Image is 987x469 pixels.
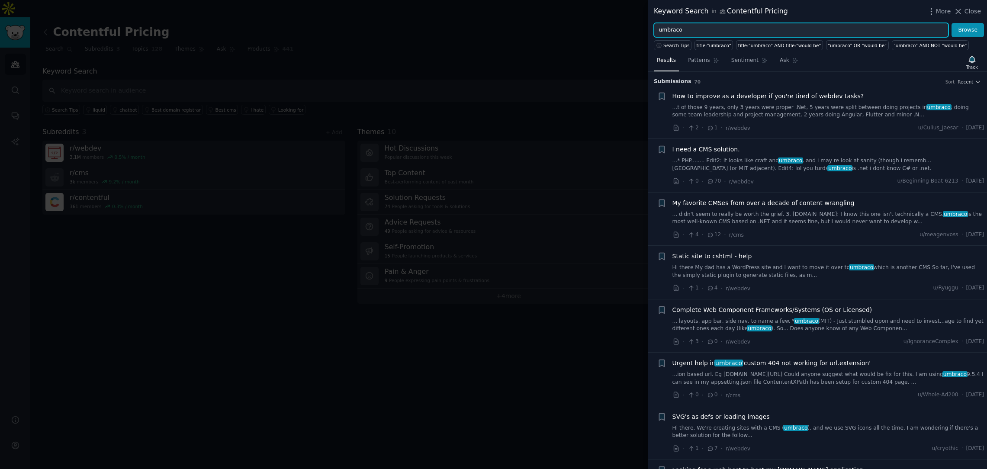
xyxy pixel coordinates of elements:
[672,371,984,386] a: ...ion based url. Eg [DOMAIN_NAME][URL] Could anyone suggest what would be fix for this. I am usi...
[736,40,823,50] a: title:"umbraco" AND title:"would be"
[966,177,984,185] span: [DATE]
[663,42,690,48] span: Search Tips
[966,64,978,70] div: Track
[683,123,685,132] span: ·
[702,444,704,453] span: ·
[702,177,704,186] span: ·
[657,57,676,64] span: Results
[702,284,704,293] span: ·
[711,8,716,16] span: in
[958,79,981,85] button: Recent
[961,124,963,132] span: ·
[694,40,733,50] a: title:"umbraco"
[688,124,698,132] span: 2
[966,338,984,346] span: [DATE]
[672,104,984,119] a: ...t of those 9 years, only 3 years were proper .Net, 5 years were split between doing projects i...
[726,339,750,345] span: r/webdev
[683,337,685,346] span: ·
[963,53,981,71] button: Track
[780,57,789,64] span: Ask
[919,231,958,239] span: u/meagenvoss
[952,23,984,38] button: Browse
[654,54,679,71] a: Results
[726,446,750,452] span: r/webdev
[777,54,801,71] a: Ask
[721,337,723,346] span: ·
[702,230,704,239] span: ·
[903,338,958,346] span: u/IgnoranceComplex
[728,54,771,71] a: Sentiment
[747,325,772,331] span: umbraco
[672,92,864,101] a: How to improve as a developer if you're tired of webdev tasks?
[729,232,744,238] span: r/cms
[672,359,871,368] a: Urgent help inumbraco'custom 404 not working for url.extension'
[714,360,743,366] span: umbraco
[794,318,819,324] span: umbraco
[697,42,731,48] div: title:"umbraco"
[707,177,721,185] span: 70
[926,104,952,110] span: umbraco
[943,211,968,217] span: umbraco
[654,78,691,86] span: Submission s
[672,199,855,208] a: My favorite CMSes from over a decade of content wrangling
[688,338,698,346] span: 3
[672,412,770,421] a: SVG's as defs or loading images
[672,305,872,315] a: Complete Web Component Frameworks/Systems (OS or Licensed)
[654,40,691,50] button: Search Tips
[721,444,723,453] span: ·
[688,177,698,185] span: 0
[707,338,717,346] span: 0
[726,286,750,292] span: r/webdev
[672,145,740,154] a: I need a CMS solution.
[897,177,958,185] span: u/Beginning-Boat-6213
[683,391,685,400] span: ·
[707,445,717,453] span: 7
[942,371,968,377] span: umbraco
[966,391,984,399] span: [DATE]
[827,165,852,171] span: umbraco
[933,284,958,292] span: u/Ryuggu
[961,338,963,346] span: ·
[702,391,704,400] span: ·
[966,124,984,132] span: [DATE]
[961,177,963,185] span: ·
[685,54,722,71] a: Patterns
[958,79,973,85] span: Recent
[918,391,958,399] span: u/Whole-Ad200
[721,391,723,400] span: ·
[918,124,958,132] span: u/Culius_Jaesar
[961,445,963,453] span: ·
[828,42,887,48] div: "umbraco" OR "would be"
[688,57,710,64] span: Patterns
[654,23,948,38] input: Try a keyword related to your business
[694,79,701,84] span: 70
[707,231,721,239] span: 12
[738,42,821,48] div: title:"umbraco" AND title:"would be"
[707,124,717,132] span: 1
[826,40,889,50] a: "umbraco" OR "would be"
[724,177,726,186] span: ·
[702,337,704,346] span: ·
[672,359,871,368] span: Urgent help in 'custom 404 not working for url.extension'
[721,284,723,293] span: ·
[778,157,803,164] span: umbraco
[966,284,984,292] span: [DATE]
[683,284,685,293] span: ·
[954,7,981,16] button: Close
[726,125,750,131] span: r/webdev
[964,7,981,16] span: Close
[966,445,984,453] span: [DATE]
[726,392,740,398] span: r/cms
[672,211,984,226] a: ... didn't seem to really be worth the grief. 3. [DOMAIN_NAME]: I know this one isn't technically...
[672,252,752,261] a: Static site to cshtml - help
[961,391,963,399] span: ·
[724,230,726,239] span: ·
[688,231,698,239] span: 4
[672,424,984,440] a: Hi there, We're creating sites with a CMS (umbraco), and we use SVG icons all the time. I am wond...
[702,123,704,132] span: ·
